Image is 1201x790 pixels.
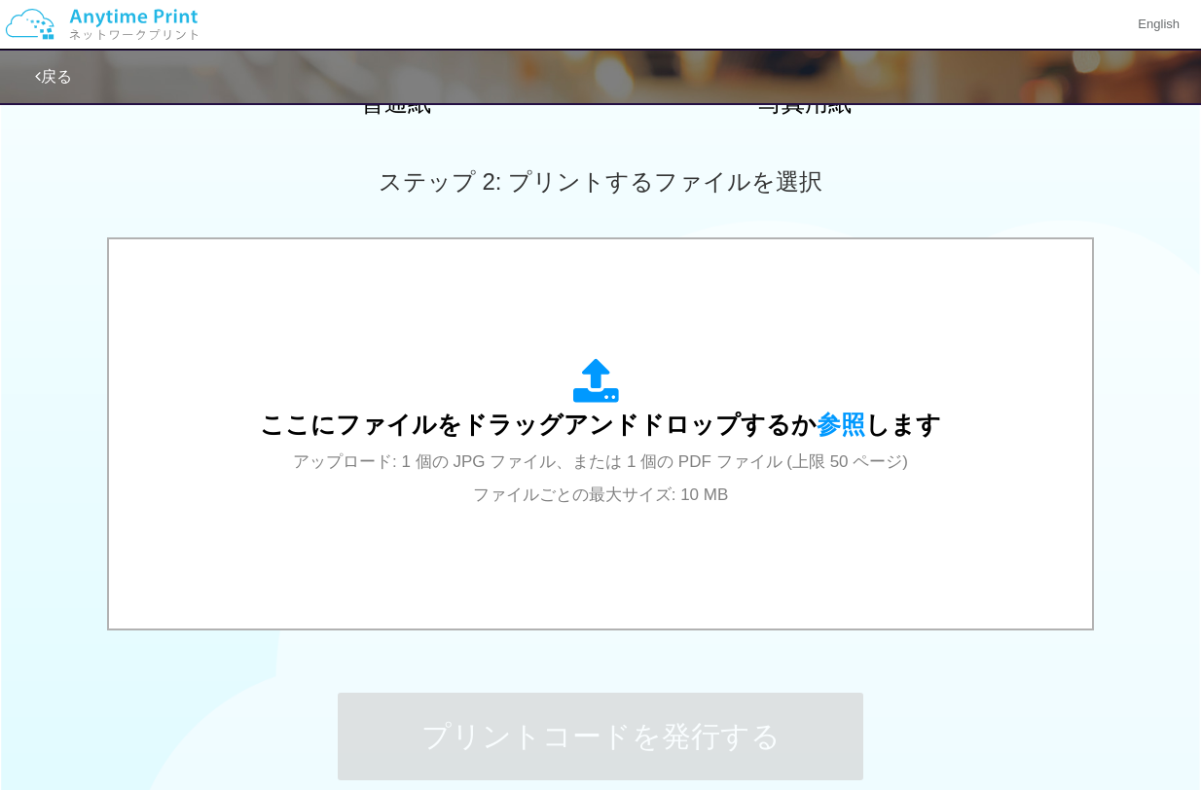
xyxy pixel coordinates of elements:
a: 戻る [35,68,72,85]
button: プリントコードを発行する [338,693,863,780]
span: ここにファイルをドラッグアンドドロップするか します [260,411,941,438]
span: アップロード: 1 個の JPG ファイル、または 1 個の PDF ファイル (上限 50 ページ) ファイルごとの最大サイズ: 10 MB [293,452,908,504]
span: ステップ 2: プリントするファイルを選択 [379,168,822,195]
span: 参照 [817,411,865,438]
